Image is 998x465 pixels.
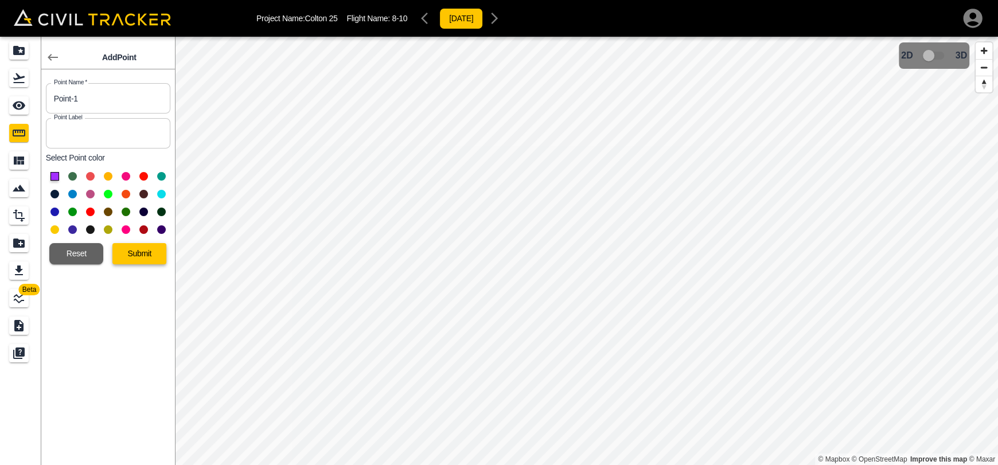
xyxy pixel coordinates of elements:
[439,8,483,29] button: [DATE]
[852,455,907,463] a: OpenStreetMap
[910,455,967,463] a: Map feedback
[976,42,992,59] button: Zoom in
[256,14,337,23] p: Project Name: Colton 25
[346,14,407,23] p: Flight Name:
[901,50,913,61] span: 2D
[392,14,407,23] span: 8-10
[976,76,992,92] button: Reset bearing to north
[818,455,849,463] a: Mapbox
[175,37,998,465] canvas: Map
[976,59,992,76] button: Zoom out
[969,455,995,463] a: Maxar
[956,50,967,61] span: 3D
[14,9,171,25] img: Civil Tracker
[918,45,951,67] span: 3D model not uploaded yet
